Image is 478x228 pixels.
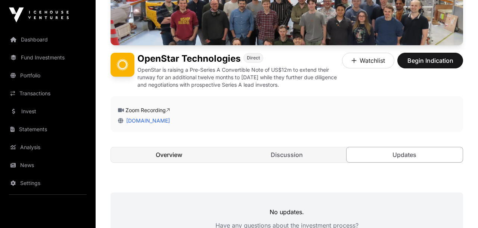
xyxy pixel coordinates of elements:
[6,175,90,191] a: Settings
[137,66,342,89] p: OpenStar is raising a Pre-Series A Convertible Note of US$12m to extend their runway for an addit...
[247,55,260,61] span: Direct
[6,85,90,102] a: Transactions
[229,147,345,162] a: Discussion
[346,147,463,163] a: Updates
[111,147,227,162] a: Overview
[441,192,478,228] iframe: Chat Widget
[6,67,90,84] a: Portfolio
[6,31,90,48] a: Dashboard
[6,121,90,138] a: Statements
[6,139,90,155] a: Analysis
[6,103,90,120] a: Invest
[397,53,463,68] button: Begin Indication
[342,53,394,68] button: Watchlist
[9,7,69,22] img: Icehouse Ventures Logo
[407,56,454,65] span: Begin Indication
[6,49,90,66] a: Fund Investments
[397,60,463,68] a: Begin Indication
[137,53,240,65] h1: OpenStar Technologies
[125,107,170,113] a: Zoom Recording
[111,53,134,77] img: OpenStar Technologies
[6,157,90,173] a: News
[123,117,170,124] a: [DOMAIN_NAME]
[111,147,463,162] nav: Tabs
